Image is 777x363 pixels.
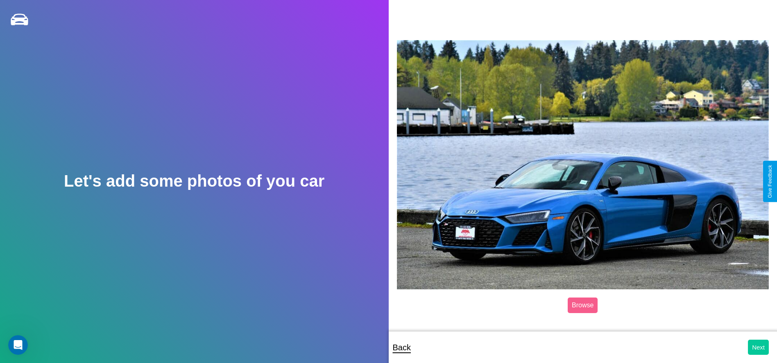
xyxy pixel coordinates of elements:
iframe: Intercom live chat [8,335,28,355]
p: Back [393,340,411,355]
h2: Let's add some photos of you car [64,172,324,190]
img: posted [397,40,769,289]
button: Next [748,340,769,355]
label: Browse [568,298,598,313]
div: Give Feedback [767,165,773,198]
